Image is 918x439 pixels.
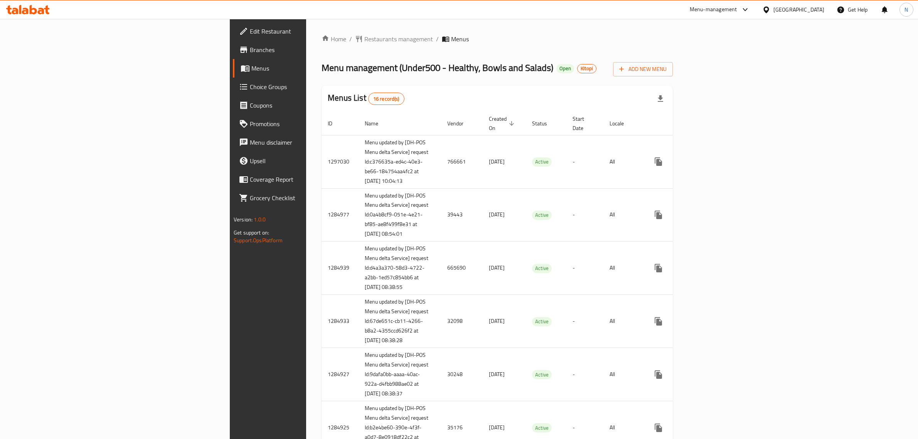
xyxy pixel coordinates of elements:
button: Add New Menu [613,62,673,76]
span: Menu management ( Under500 - Healthy, Bowls and Salads ) [322,59,553,76]
td: All [603,348,643,401]
span: Menus [251,64,377,73]
td: All [603,135,643,188]
nav: breadcrumb [322,34,673,44]
span: 16 record(s) [369,95,404,103]
span: [DATE] [489,369,505,379]
div: Open [556,64,574,73]
span: Menu disclaimer [250,138,377,147]
button: more [649,419,668,437]
th: Actions [643,112,729,135]
td: Menu updated by [DH-POS Menu delta Service] request Id:9dafa0bb-aaaa-40ac-922a-d4fbb988ae02 at [D... [359,348,441,401]
span: Open [556,65,574,72]
span: Edit Restaurant [250,27,377,36]
span: Add New Menu [619,64,667,74]
a: Support.OpsPlatform [234,235,283,245]
span: Grocery Checklist [250,193,377,203]
td: Menu updated by [DH-POS Menu delta Service] request Id:c376635a-ed4c-40e3-be66-184754aa4fc2 at [D... [359,135,441,188]
div: Menu-management [690,5,737,14]
div: Active [532,157,552,167]
span: Active [532,317,552,326]
td: - [566,348,603,401]
span: Get support on: [234,228,269,238]
a: Upsell [233,152,383,170]
span: Restaurants management [364,34,433,44]
a: Branches [233,41,383,59]
a: Edit Restaurant [233,22,383,41]
button: Change Status [668,419,686,437]
span: Upsell [250,156,377,165]
td: 766661 [441,135,483,188]
span: Active [532,370,552,379]
td: All [603,241,643,295]
td: - [566,241,603,295]
a: Choice Groups [233,78,383,96]
button: Change Status [668,259,686,277]
button: more [649,259,668,277]
a: Grocery Checklist [233,189,383,207]
button: more [649,312,668,331]
span: [DATE] [489,157,505,167]
span: Active [532,211,552,219]
td: All [603,188,643,241]
h2: Menus List [328,92,404,105]
td: Menu updated by [DH-POS Menu delta Service] request Id:d4a3a370-58d3-4722-a2bb-1ed57c854bb6 at [D... [359,241,441,295]
button: more [649,365,668,384]
span: ID [328,119,342,128]
td: All [603,295,643,348]
button: Change Status [668,365,686,384]
span: [DATE] [489,316,505,326]
div: Active [532,211,552,220]
td: 30248 [441,348,483,401]
div: Export file [651,89,670,108]
a: Promotions [233,115,383,133]
button: more [649,152,668,171]
span: N [905,5,908,14]
span: Choice Groups [250,82,377,91]
span: Active [532,424,552,432]
span: Kitopi [578,65,596,72]
button: more [649,206,668,224]
span: Status [532,119,557,128]
td: 32098 [441,295,483,348]
span: Start Date [573,114,594,133]
span: Created On [489,114,517,133]
span: Menus [451,34,469,44]
a: Coupons [233,96,383,115]
span: Active [532,264,552,273]
div: [GEOGRAPHIC_DATA] [773,5,824,14]
td: 665690 [441,241,483,295]
a: Menus [233,59,383,78]
td: - [566,188,603,241]
span: [DATE] [489,263,505,273]
button: Change Status [668,312,686,331]
button: Change Status [668,152,686,171]
a: Menu disclaimer [233,133,383,152]
a: Restaurants management [355,34,433,44]
span: Name [365,119,388,128]
li: / [436,34,439,44]
td: 39443 [441,188,483,241]
span: Vendor [447,119,473,128]
td: Menu updated by [DH-POS Menu delta Service] request Id:0a4b8cf9-051e-4e21-bf85-ae8f499f8e31 at [D... [359,188,441,241]
span: Version: [234,214,253,225]
span: [DATE] [489,209,505,219]
span: Active [532,157,552,166]
td: Menu updated by [DH-POS Menu delta Service] request Id:67de651c-cb11-4266-b8a2-4355ccd626f2 at [D... [359,295,441,348]
span: Coverage Report [250,175,377,184]
button: Change Status [668,206,686,224]
span: [DATE] [489,422,505,432]
span: Coupons [250,101,377,110]
span: Locale [610,119,634,128]
span: Promotions [250,119,377,128]
span: Branches [250,45,377,54]
span: 1.0.0 [254,214,266,225]
a: Coverage Report [233,170,383,189]
td: - [566,135,603,188]
div: Total records count [368,93,404,105]
td: - [566,295,603,348]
